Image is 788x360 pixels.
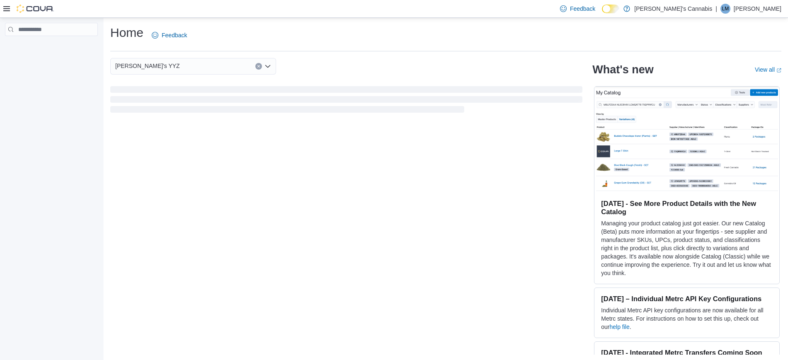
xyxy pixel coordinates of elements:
[255,63,262,70] button: Clear input
[720,4,730,14] div: Leo Mojica
[148,27,190,43] a: Feedback
[734,4,781,14] p: [PERSON_NAME]
[715,4,717,14] p: |
[601,306,773,331] p: Individual Metrc API key configurations are now available for all Metrc states. For instructions ...
[722,4,729,14] span: LM
[776,68,781,73] svg: External link
[601,219,773,277] p: Managing your product catalog just got easier. Our new Catalog (Beta) puts more information at yo...
[264,63,271,70] button: Open list of options
[610,324,630,330] a: help file
[110,24,143,41] h1: Home
[634,4,712,14] p: [PERSON_NAME]'s Cannabis
[110,88,582,114] span: Loading
[601,295,773,303] h3: [DATE] – Individual Metrc API Key Configurations
[162,31,187,39] span: Feedback
[755,66,781,73] a: View allExternal link
[5,38,98,58] nav: Complex example
[602,5,619,13] input: Dark Mode
[557,0,599,17] a: Feedback
[602,13,602,14] span: Dark Mode
[115,61,180,71] span: [PERSON_NAME]'s YYZ
[17,5,54,13] img: Cova
[570,5,595,13] span: Feedback
[601,199,773,216] h3: [DATE] - See More Product Details with the New Catalog
[592,63,653,76] h2: What's new
[601,348,773,357] h3: [DATE] - Integrated Metrc Transfers Coming Soon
